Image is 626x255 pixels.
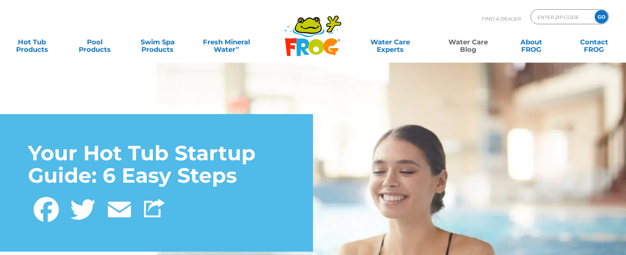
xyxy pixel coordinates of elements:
[133,35,182,50] a: Swim SpaProducts
[444,35,493,50] a: Water CareBlog
[28,193,65,224] a: Facebook
[507,35,555,50] a: AboutFROG
[482,9,521,28] p: Find A Dealer
[570,35,619,50] a: ContactFROG
[65,193,101,224] a: Twitter
[595,10,608,23] input: GO
[7,35,56,50] a: Hot TubProducts
[536,12,587,22] input: Zip Code Form
[70,35,119,50] a: PoolProducts
[235,44,239,50] sup: ∞
[101,193,138,224] a: Email
[28,142,285,187] h1: Your Hot Tub Startup Guide: 6 Easy Steps
[351,35,430,50] a: Water CareExperts
[196,35,257,50] a: Fresh MineralWater∞
[144,199,165,217] img: Share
